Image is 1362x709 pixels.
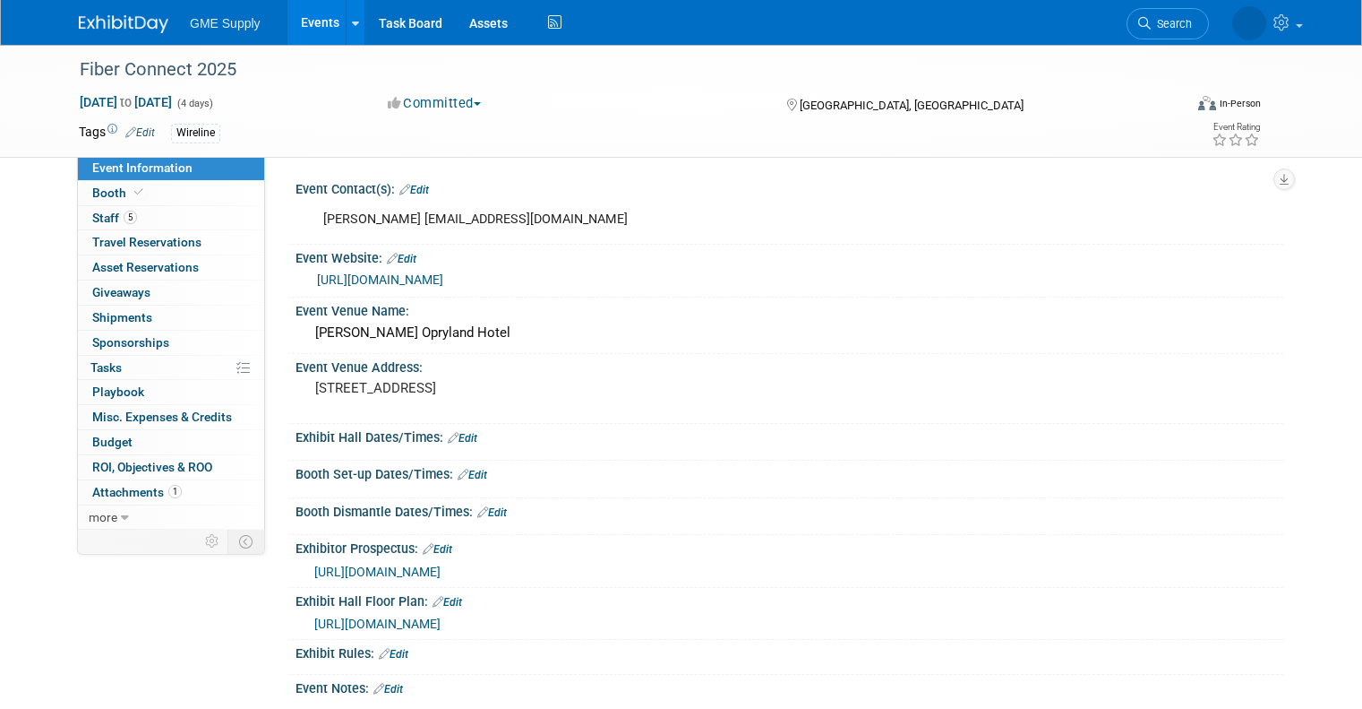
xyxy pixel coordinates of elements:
a: Playbook [78,380,264,404]
span: ROI, Objectives & ROO [92,460,212,474]
td: Tags [79,123,155,143]
div: Exhibitor Prospectus: [296,535,1283,558]
div: [PERSON_NAME] [EMAIL_ADDRESS][DOMAIN_NAME] [311,202,1092,238]
div: Exhibit Hall Floor Plan: [296,588,1283,611]
a: Edit [458,469,487,481]
div: Wireline [171,124,220,143]
a: Tasks [78,356,264,380]
div: Event Notes: [296,675,1283,698]
div: Event Website: [296,245,1283,268]
span: to [117,95,134,109]
div: Booth Set-up Dates/Times: [296,461,1283,484]
span: more [89,510,117,524]
a: Asset Reservations [78,255,264,280]
a: Giveaways [78,281,264,305]
span: Event Information [92,160,193,175]
span: Tasks [90,360,122,375]
a: Edit [448,432,477,445]
img: Amanda Riley [1232,6,1266,40]
span: Search [1151,17,1192,30]
span: [DATE] [DATE] [79,94,173,110]
span: GME Supply [190,16,261,30]
a: Travel Reservations [78,230,264,255]
a: Edit [387,253,416,265]
span: Shipments [92,310,152,324]
span: [GEOGRAPHIC_DATA], [GEOGRAPHIC_DATA] [800,99,1024,112]
div: Event Venue Name: [296,298,1283,320]
pre: [STREET_ADDRESS] [315,380,688,396]
span: Asset Reservations [92,260,199,274]
div: Event Contact(s): [296,176,1283,199]
div: Exhibit Rules: [296,640,1283,663]
a: Search [1126,8,1209,39]
a: [URL][DOMAIN_NAME] [317,272,443,287]
a: Event Information [78,156,264,180]
a: Edit [433,596,462,609]
a: Edit [423,543,452,556]
span: Playbook [92,385,144,399]
span: Attachments [92,485,182,499]
i: Booth reservation complete [134,187,143,197]
div: Exhibit Hall Dates/Times: [296,424,1283,447]
a: Edit [477,506,507,519]
span: Staff [92,211,137,225]
div: In-Person [1219,97,1261,110]
a: Edit [373,683,403,696]
div: [PERSON_NAME] Opryland Hotel [309,319,1270,347]
div: Booth Dismantle Dates/Times: [296,498,1283,522]
a: Misc. Expenses & Credits [78,405,264,429]
div: Event Format [1086,93,1261,120]
a: Edit [399,184,429,196]
button: Committed [381,94,488,113]
a: ROI, Objectives & ROO [78,455,264,480]
span: (4 days) [176,98,213,109]
a: [URL][DOMAIN_NAME] [314,617,441,631]
span: Misc. Expenses & Credits [92,410,232,424]
div: Event Rating [1212,123,1260,132]
a: Budget [78,430,264,454]
img: ExhibitDay [79,15,168,33]
td: Toggle Event Tabs [228,530,265,553]
div: Event Venue Address: [296,354,1283,376]
span: Booth [92,186,147,200]
span: Travel Reservations [92,235,201,249]
a: Attachments1 [78,480,264,505]
span: 1 [168,485,182,498]
div: Fiber Connect 2025 [73,54,1161,86]
a: Edit [125,126,155,139]
img: Format-Inperson.png [1198,96,1216,110]
a: Booth [78,181,264,205]
a: Sponsorships [78,331,264,355]
td: Personalize Event Tab Strip [197,530,228,553]
a: more [78,506,264,530]
span: 5 [124,211,137,224]
a: Edit [379,648,408,661]
a: [URL][DOMAIN_NAME] [314,565,441,579]
span: Giveaways [92,285,150,299]
span: Budget [92,435,133,449]
span: Sponsorships [92,335,169,350]
a: Shipments [78,306,264,330]
a: Staff5 [78,206,264,230]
